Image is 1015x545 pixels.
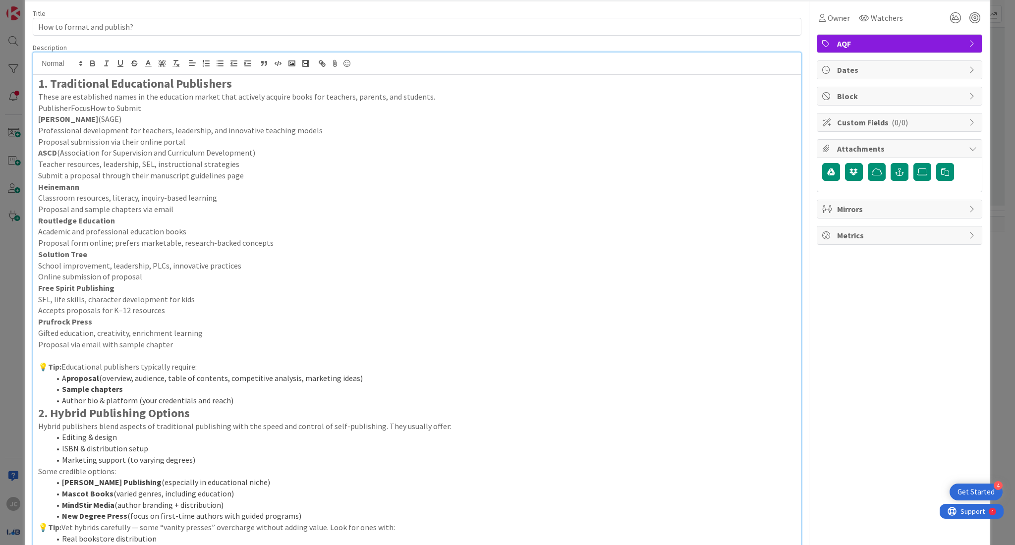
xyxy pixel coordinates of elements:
p: Teacher resources, leadership, SEL, instructional strategies [38,159,796,170]
strong: Free Spirit Publishing [38,283,114,293]
li: ISBN & distribution setup [50,443,796,454]
li: A (overview, audience, table of contents, competitive analysis, marketing ideas) [50,373,796,384]
span: Description [33,43,67,52]
strong: Sample chapters [62,384,123,394]
p: Gifted education, creativity, enrichment learning [38,327,796,339]
strong: [PERSON_NAME] [38,114,98,124]
p: Some credible options: [38,466,796,477]
p: 💡 Educational publishers typically require: [38,361,796,373]
p: Submit a proposal through their manuscript guidelines page [38,170,796,181]
strong: Mascot Books [62,489,113,498]
div: 4 [994,481,1003,490]
strong: 1. Traditional Educational Publishers [38,76,232,91]
span: ( 0/0 ) [892,117,908,127]
p: Proposal form online; prefers marketable, research-backed concepts [38,237,796,249]
input: type card name here... [33,18,801,36]
li: Real bookstore distribution [50,533,796,545]
span: Metrics [837,229,964,241]
strong: Tip: [48,362,61,372]
p: Academic and professional education books [38,226,796,237]
li: Editing & design [50,432,796,443]
strong: [PERSON_NAME] Publishing [62,477,162,487]
span: Block [837,90,964,102]
p: Proposal and sample chapters via email [38,204,796,215]
strong: 2. Hybrid Publishing Options [38,405,190,421]
label: Title [33,9,46,18]
strong: proposal [66,373,99,383]
li: Marketing support (to varying degrees) [50,454,796,466]
strong: Heinemann [38,182,79,192]
div: 4 [52,4,54,12]
strong: Routledge Education [38,216,115,225]
p: Hybrid publishers blend aspects of traditional publishing with the speed and control of self-publ... [38,421,796,432]
strong: New Degree Press [62,511,127,521]
span: Support [21,1,45,13]
span: Attachments [837,143,964,155]
strong: ASCD [38,148,57,158]
span: Owner [828,12,850,24]
p: Professional development for teachers, leadership, and innovative teaching models [38,125,796,136]
p: Accepts proposals for K–12 resources [38,305,796,316]
li: (author branding + distribution) [50,499,796,511]
li: (varied genres, including education) [50,488,796,499]
p: PublisherFocusHow to Submit [38,103,796,114]
strong: Prufrock Press [38,317,92,327]
span: Dates [837,64,964,76]
span: Custom Fields [837,116,964,128]
p: School improvement, leadership, PLCs, innovative practices [38,260,796,272]
li: (focus on first-time authors with guided programs) [50,510,796,522]
span: Mirrors [837,203,964,215]
div: Open Get Started checklist, remaining modules: 4 [950,484,1003,500]
li: Author bio & platform (your credentials and reach) [50,395,796,406]
p: (Association for Supervision and Curriculum Development) [38,147,796,159]
span: Watchers [871,12,903,24]
p: Classroom resources, literacy, inquiry-based learning [38,192,796,204]
p: SEL, life skills, character development for kids [38,294,796,305]
p: Proposal via email with sample chapter [38,339,796,350]
strong: Solution Tree [38,249,87,259]
div: Get Started [958,487,995,497]
strong: MindStir Media [62,500,114,510]
strong: Tip: [48,522,61,532]
p: Proposal submission via their online portal [38,136,796,148]
p: (SAGE) [38,113,796,125]
li: (especially in educational niche) [50,477,796,488]
span: AQF [837,38,964,50]
p: Online submission of proposal [38,271,796,282]
p: 💡 Vet hybrids carefully — some “vanity presses” overcharge without adding value. Look for ones with: [38,522,796,533]
p: These are established names in the education market that actively acquire books for teachers, par... [38,91,796,103]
